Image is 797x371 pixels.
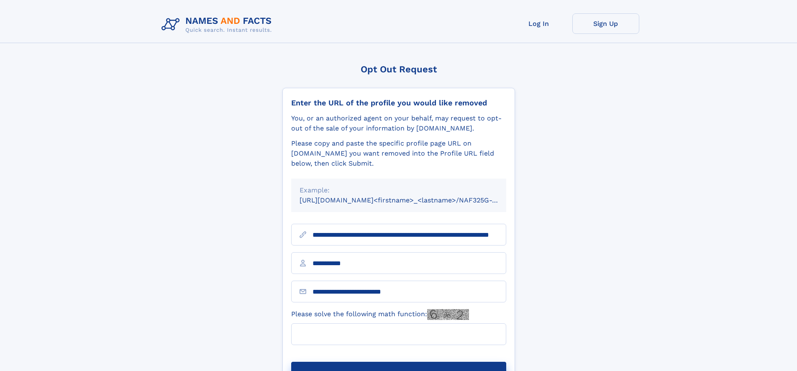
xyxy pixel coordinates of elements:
small: [URL][DOMAIN_NAME]<firstname>_<lastname>/NAF325G-xxxxxxxx [300,196,522,204]
a: Sign Up [572,13,639,34]
div: You, or an authorized agent on your behalf, may request to opt-out of the sale of your informatio... [291,113,506,133]
div: Example: [300,185,498,195]
img: Logo Names and Facts [158,13,279,36]
div: Opt Out Request [282,64,515,74]
label: Please solve the following math function: [291,309,469,320]
div: Please copy and paste the specific profile page URL on [DOMAIN_NAME] you want removed into the Pr... [291,138,506,169]
div: Enter the URL of the profile you would like removed [291,98,506,107]
a: Log In [505,13,572,34]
